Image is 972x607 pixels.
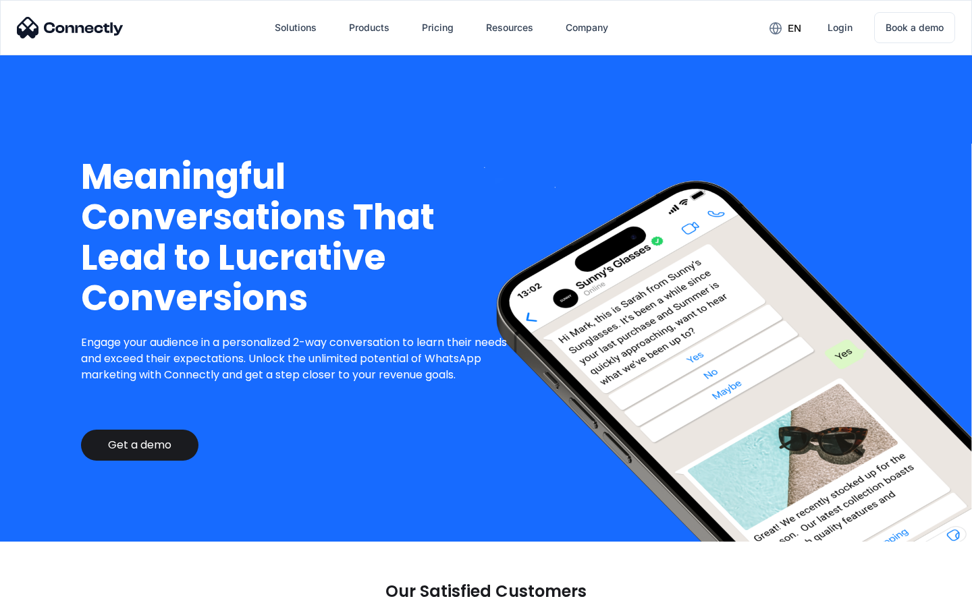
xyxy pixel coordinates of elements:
div: Products [349,18,389,37]
a: Login [817,11,863,44]
ul: Language list [27,583,81,602]
div: Company [555,11,619,44]
a: Book a demo [874,12,955,43]
div: Solutions [264,11,327,44]
p: Engage your audience in a personalized 2-way conversation to learn their needs and exceed their e... [81,335,518,383]
div: Login [828,18,853,37]
p: Our Satisfied Customers [385,582,587,601]
div: Solutions [275,18,317,37]
div: Products [338,11,400,44]
div: en [788,19,801,38]
a: Get a demo [81,430,198,461]
aside: Language selected: English [13,583,81,602]
div: Company [566,18,608,37]
a: Pricing [411,11,464,44]
div: en [759,18,811,38]
div: Get a demo [108,438,171,452]
div: Resources [475,11,544,44]
h1: Meaningful Conversations That Lead to Lucrative Conversions [81,156,518,318]
div: Pricing [422,18,454,37]
div: Resources [486,18,533,37]
img: Connectly Logo [17,17,124,38]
